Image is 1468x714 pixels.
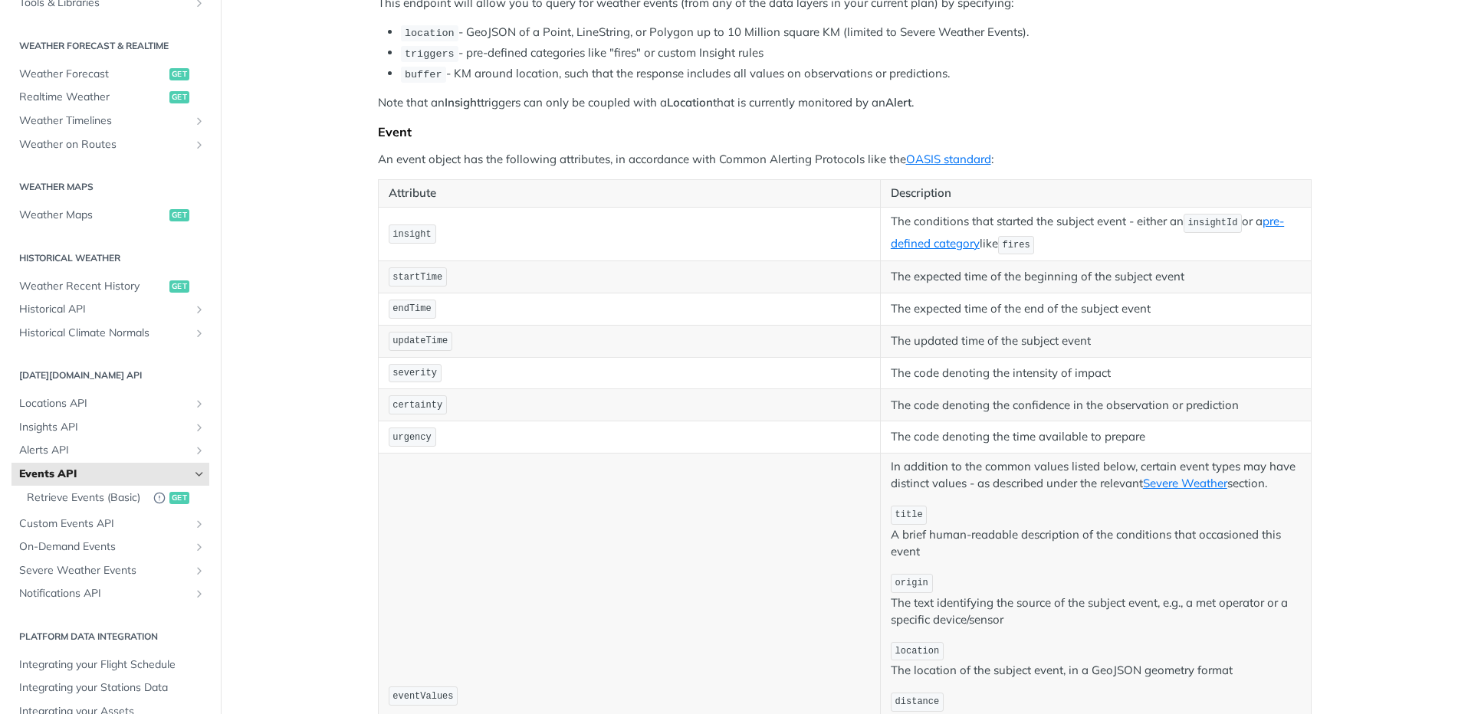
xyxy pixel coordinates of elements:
[11,86,209,109] a: Realtime Weatherget
[193,139,205,151] button: Show subpages for Weather on Routes
[401,44,1312,62] li: - pre-defined categories like "fires" or custom Insight rules
[392,303,431,314] span: endTime
[378,124,1312,139] div: Event
[193,444,205,457] button: Show subpages for Alerts API
[891,504,1301,561] p: A brief human-readable description of the conditions that occasioned this event
[392,368,437,378] span: severity
[1188,218,1238,228] span: insightId
[891,214,1284,251] a: pre-defined category
[11,416,209,439] a: Insights APIShow subpages for Insights API
[193,588,205,600] button: Show subpages for Notifications API
[392,691,453,702] span: eventValues
[19,516,189,532] span: Custom Events API
[19,67,166,82] span: Weather Forecast
[153,490,166,506] button: Deprecated Endpoint
[667,95,713,110] strong: Location
[895,578,928,588] span: origin
[401,24,1312,41] li: - GeoJSON of a Point, LineString, or Polygon up to 10 Million square KM (limited to Severe Weathe...
[19,443,189,458] span: Alerts API
[19,90,166,105] span: Realtime Weather
[11,368,209,382] h2: [DATE][DOMAIN_NAME] API
[11,63,209,86] a: Weather Forecastget
[19,657,205,673] span: Integrating your Flight Schedule
[891,397,1301,414] p: The code denoting the confidence in the observation or prediction
[11,653,209,676] a: Integrating your Flight Schedule
[169,492,189,504] span: get
[11,535,209,558] a: On-Demand EventsShow subpages for On-Demand Events
[169,280,189,293] span: get
[891,365,1301,382] p: The code denoting the intensity of impact
[11,463,209,486] a: Events APIHide subpages for Events API
[11,39,209,53] h2: Weather Forecast & realtime
[11,180,209,194] h2: Weather Maps
[891,428,1301,446] p: The code denoting the time available to prepare
[19,137,189,152] span: Weather on Routes
[405,69,442,80] span: buffer
[891,572,1301,629] p: The text identifying the source of the subject event, e.g., a met operator or a specific device/s...
[11,133,209,156] a: Weather on RoutesShow subpages for Weather on Routes
[19,563,189,578] span: Severe Weather Events
[169,68,189,80] span: get
[891,300,1301,318] p: The expected time of the end of the subject event
[11,630,209,644] h2: Platform DATA integration
[405,48,455,60] span: triggers
[392,272,442,283] span: startTime
[193,398,205,410] button: Show subpages for Locations API
[11,513,209,535] a: Custom Events APIShow subpages for Custom Events API
[19,396,189,411] span: Locations API
[19,467,189,482] span: Events API
[392,229,431,240] span: insight
[891,185,1301,202] p: Description
[445,95,481,110] strong: Insight
[19,539,189,555] span: On-Demand Events
[19,680,205,696] span: Integrating your Stations Data
[891,212,1301,257] p: The conditions that started the subject event - either an or a like
[169,91,189,103] span: get
[11,110,209,133] a: Weather TimelinesShow subpages for Weather Timelines
[906,152,991,166] a: OASIS standard
[11,392,209,415] a: Locations APIShow subpages for Locations API
[19,326,189,341] span: Historical Climate Normals
[193,541,205,553] button: Show subpages for On-Demand Events
[11,559,209,582] a: Severe Weather EventsShow subpages for Severe Weather Events
[1143,476,1227,490] a: Severe Weather
[11,439,209,462] a: Alerts APIShow subpages for Alerts API
[193,327,205,339] button: Show subpages for Historical Climate Normals
[193,468,205,480] button: Hide subpages for Events API
[405,28,455,39] span: location
[19,113,189,129] span: Weather Timelines
[19,208,166,223] span: Weather Maps
[885,95,911,110] strong: Alert
[19,486,209,510] a: Retrieve Events (Basic)Deprecated Endpointget
[389,185,870,202] p: Attribute
[392,336,448,346] span: updateTime
[401,65,1312,83] li: - KM around location, such that the response includes all values on observations or predictions.
[11,322,209,345] a: Historical Climate NormalsShow subpages for Historical Climate Normals
[27,490,146,506] span: Retrieve Events (Basic)
[378,151,1312,169] p: An event object has the following attributes, in accordance with Common Alerting Protocols like t...
[895,646,940,657] span: location
[193,115,205,127] button: Show subpages for Weather Timelines
[392,432,431,443] span: urgency
[169,209,189,221] span: get
[193,303,205,316] button: Show subpages for Historical API
[895,509,923,520] span: title
[11,275,209,298] a: Weather Recent Historyget
[19,302,189,317] span: Historical API
[11,204,209,227] a: Weather Mapsget
[193,518,205,530] button: Show subpages for Custom Events API
[19,420,189,435] span: Insights API
[19,279,166,294] span: Weather Recent History
[891,332,1301,350] p: The updated time of the subject event
[11,298,209,321] a: Historical APIShow subpages for Historical API
[11,251,209,265] h2: Historical Weather
[193,565,205,577] button: Show subpages for Severe Weather Events
[11,676,209,699] a: Integrating your Stations Data
[378,94,1312,112] p: Note that an triggers can only be coupled with a that is currently monitored by an .
[11,582,209,605] a: Notifications APIShow subpages for Notifications API
[19,586,189,601] span: Notifications API
[891,640,1301,680] p: The location of the subject event, in a GeoJSON geometry format
[891,268,1301,286] p: The expected time of the beginning of the subject event
[895,696,940,707] span: distance
[891,458,1301,493] p: In addition to the common values listed below, certain event types may have distinct values - as ...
